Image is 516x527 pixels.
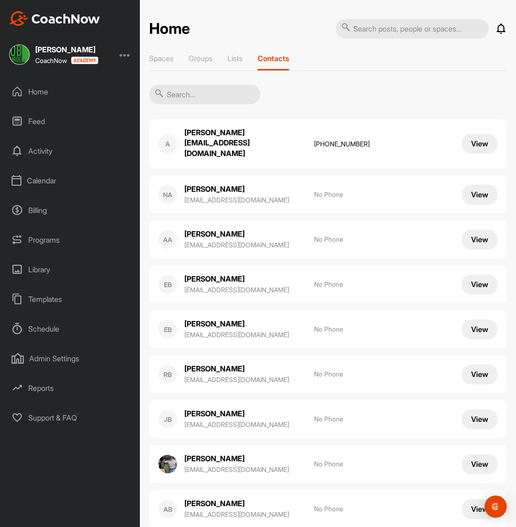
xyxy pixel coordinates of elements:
[314,139,379,149] a: [PHONE_NUMBER]
[314,235,379,244] p: No Phone
[184,195,305,205] a: [EMAIL_ADDRESS][DOMAIN_NAME]
[158,230,177,249] div: AA
[5,376,136,400] div: Reports
[462,499,497,519] button: View
[258,54,289,63] p: Contacts
[184,364,277,374] p: [PERSON_NAME]
[158,275,177,294] div: EB
[158,500,177,518] div: AB
[184,510,305,519] a: [EMAIL_ADDRESS][DOMAIN_NAME]
[149,54,174,63] p: Spaces
[158,365,177,383] div: RB
[5,317,136,340] div: Schedule
[462,454,497,474] button: View
[184,127,277,158] p: [PERSON_NAME][EMAIL_ADDRESS][DOMAIN_NAME]
[314,190,379,199] p: No Phone
[9,11,100,26] img: CoachNow
[149,20,190,38] h2: Home
[5,80,136,103] div: Home
[227,54,243,63] p: Lists
[314,504,379,514] p: No Phone
[184,408,277,419] p: [PERSON_NAME]
[184,498,277,508] p: [PERSON_NAME]
[462,185,497,205] button: View
[158,455,177,473] img: 68f4a33f4be6178d3b0681540de40ca7.jpg
[314,459,379,469] p: No Phone
[5,288,136,311] div: Templates
[314,325,379,334] p: No Phone
[462,364,497,384] button: View
[189,54,213,63] p: Groups
[184,240,305,250] a: [EMAIL_ADDRESS][DOMAIN_NAME]
[184,274,277,284] p: [PERSON_NAME]
[35,56,98,64] div: CoachNow
[336,19,489,38] input: Search posts, people or spaces...
[35,46,98,53] div: [PERSON_NAME]
[149,85,260,104] input: Search...
[5,228,136,251] div: Programs
[5,139,136,163] div: Activity
[5,110,136,133] div: Feed
[184,375,305,384] a: [EMAIL_ADDRESS][DOMAIN_NAME]
[71,56,98,64] img: CoachNow acadmey
[158,320,177,339] div: EB
[184,420,305,429] a: [EMAIL_ADDRESS][DOMAIN_NAME]
[314,414,379,424] p: No Phone
[184,465,305,474] a: [EMAIL_ADDRESS][DOMAIN_NAME]
[314,280,379,289] p: No Phone
[5,347,136,370] div: Admin Settings
[184,285,305,295] a: [EMAIL_ADDRESS][DOMAIN_NAME]
[158,135,177,153] div: A
[462,275,497,295] button: View
[5,199,136,222] div: Billing
[184,453,277,464] p: [PERSON_NAME]
[158,410,177,428] div: JB
[462,230,497,250] button: View
[314,370,379,379] p: No Phone
[184,319,277,329] p: [PERSON_NAME]
[5,258,136,281] div: Library
[9,44,30,65] img: square_7d72e3b9a0e7cffca0d5903ffc03afe1.jpg
[184,229,277,239] p: [PERSON_NAME]
[158,185,177,204] div: NA
[184,330,305,339] a: [EMAIL_ADDRESS][DOMAIN_NAME]
[485,496,507,518] div: Open Intercom Messenger
[5,169,136,192] div: Calendar
[5,406,136,429] div: Support & FAQ
[462,409,497,429] button: View
[462,320,497,339] button: View
[184,184,277,194] p: [PERSON_NAME]
[462,134,497,154] button: View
